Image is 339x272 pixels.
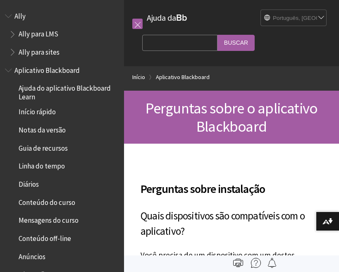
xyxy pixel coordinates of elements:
span: Ajuda do aplicativo Blackboard Learn [19,82,118,101]
span: Ally para LMS [19,27,58,39]
span: Ally para sites [19,45,60,56]
input: Buscar [217,35,255,51]
a: Ajuda daBb [147,12,187,23]
a: Aplicativo Blackboard [156,72,210,82]
strong: Bb [176,12,187,23]
span: Guia de recursos [19,141,68,152]
select: Site Language Selector [261,10,327,26]
span: Diários [19,177,39,188]
span: Conteúdo off-line [19,231,71,243]
span: Notas da versão [19,123,66,134]
a: Início [132,72,145,82]
p: Você precisa de um dispositivo com um destes sistemas operacionais: [141,250,322,271]
img: Follow this page [267,258,277,268]
h3: Quais dispositivos são compatíveis com o aplicativo? [141,208,322,240]
span: Aplicativo Blackboard [14,63,80,75]
span: Anúncios [19,250,45,261]
span: Perguntas sobre o aplicativo Blackboard [146,99,318,136]
span: Linha do tempo [19,159,65,171]
img: More help [251,258,261,268]
span: Início rápido [19,105,56,116]
h2: Perguntas sobre instalação [141,170,322,197]
span: Ally [14,9,26,20]
nav: Book outline for Anthology Ally Help [5,9,119,59]
img: Print [233,258,243,268]
span: Mensagens do curso [19,214,79,225]
span: Conteúdo do curso [19,195,75,207]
